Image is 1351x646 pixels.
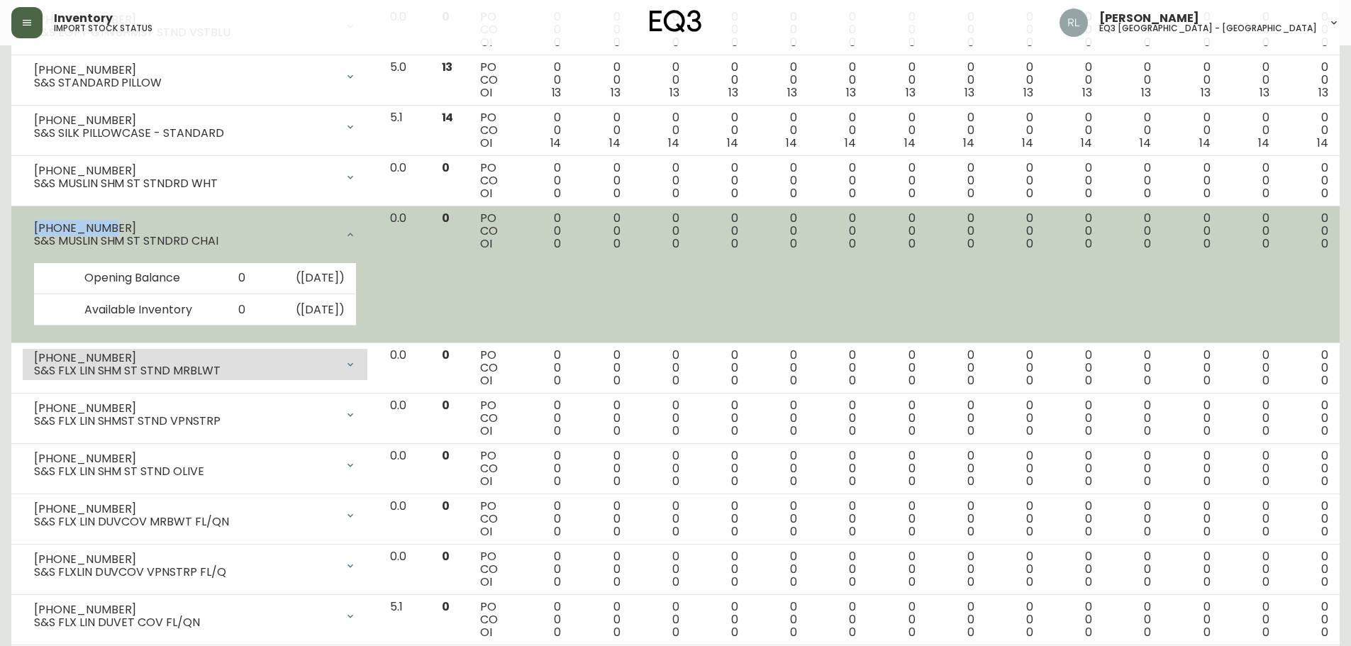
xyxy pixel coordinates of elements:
div: [PHONE_NUMBER] [34,503,336,516]
span: 14 [1199,135,1211,151]
div: 0 0 [584,500,620,538]
div: 0 0 [1174,111,1210,150]
span: OI [480,372,492,389]
div: PO CO [480,212,502,250]
div: 0 0 [643,61,679,99]
div: PO CO [480,111,502,150]
div: 0 0 [702,61,738,99]
span: 13 [669,84,679,101]
div: 0 0 [702,349,738,387]
div: 0 0 [584,349,620,387]
td: 0.0 [379,156,430,206]
div: 0 0 [643,349,679,387]
div: 0 0 [761,450,797,488]
span: 0 [790,185,797,201]
td: 0.0 [379,206,430,344]
td: 0.0 [379,444,430,494]
span: 0 [554,523,561,540]
div: [PHONE_NUMBER] [34,222,336,235]
span: 0 [1321,473,1328,489]
span: 0 [442,347,450,363]
span: 14 [668,135,679,151]
span: 13 [728,84,738,101]
div: [PHONE_NUMBER] [34,352,336,364]
span: 14 [609,135,621,151]
div: 0 0 [938,450,974,488]
div: [PHONE_NUMBER]S&S MUSLIN SHM ST STNDRD WHT [23,162,367,193]
div: 0 0 [820,61,856,99]
span: [PERSON_NAME] [1099,13,1199,24]
div: [PHONE_NUMBER]S&S MUSLIN SHM ST STNDRD CHAI [23,212,367,257]
span: 0 [731,523,738,540]
span: 14 [1258,135,1269,151]
div: 0 0 [584,61,620,99]
span: 13 [442,59,453,75]
span: 0 [1085,372,1092,389]
span: 0 [554,423,561,439]
span: 13 [611,84,621,101]
span: 0 [1144,372,1151,389]
div: 0 0 [643,212,679,250]
span: 0 [613,372,621,389]
div: [PHONE_NUMBER] [34,165,336,177]
span: 0 [849,473,856,489]
div: 0 0 [1115,349,1151,387]
div: 0 0 [820,212,856,250]
span: 0 [672,423,679,439]
div: 0 0 [584,162,620,200]
td: 0.0 [379,494,430,545]
div: 0 0 [702,162,738,200]
span: 0 [1321,185,1328,201]
span: 0 [1321,235,1328,252]
div: 0 0 [1174,399,1210,438]
span: 0 [442,498,450,514]
span: 0 [849,185,856,201]
span: OI [480,84,492,101]
div: 0 0 [1233,399,1269,438]
div: 0 0 [879,349,915,387]
span: 0 [1026,235,1033,252]
div: [PHONE_NUMBER] [34,452,336,465]
div: 0 0 [1233,11,1269,49]
div: PO CO [480,399,502,438]
div: 0 0 [1233,162,1269,200]
span: OI [480,135,492,151]
div: 0 0 [584,450,620,488]
div: 0 0 [879,212,915,250]
div: 0 0 [1292,500,1328,538]
span: 0 [1203,185,1211,201]
span: 0 [731,473,738,489]
div: 0 0 [938,399,974,438]
div: 0 0 [1174,349,1210,387]
div: PO CO [480,61,502,99]
div: 0 0 [1174,500,1210,538]
div: 0 0 [1292,111,1328,150]
span: 14 [845,135,856,151]
div: S&S FLX LIN SHMST STND VPNSTRP [34,415,336,428]
div: [PHONE_NUMBER] [34,114,336,127]
span: 0 [849,523,856,540]
h5: eq3 [GEOGRAPHIC_DATA] - [GEOGRAPHIC_DATA] [1099,24,1317,33]
div: 0 0 [584,111,620,150]
span: 0 [1262,423,1269,439]
div: 0 0 [997,212,1033,250]
span: 0 [1203,235,1211,252]
td: 0.0 [379,394,430,444]
div: S&S STANDARD PILLOW [34,77,336,89]
span: 0 [1085,185,1092,201]
div: 0 0 [525,162,561,200]
div: 0 0 [1292,399,1328,438]
span: OI [480,423,492,439]
span: 0 [672,473,679,489]
div: S&S MUSLIN SHM ST STNDRD CHAI [34,235,336,247]
div: 0 0 [1056,349,1092,387]
div: 0 0 [1233,111,1269,150]
div: 0 0 [879,162,915,200]
span: 0 [790,523,797,540]
div: 0 0 [820,399,856,438]
span: 0 [554,235,561,252]
div: 0 0 [820,349,856,387]
div: 0 0 [1292,450,1328,488]
span: 0 [554,185,561,201]
div: 0 0 [761,349,797,387]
